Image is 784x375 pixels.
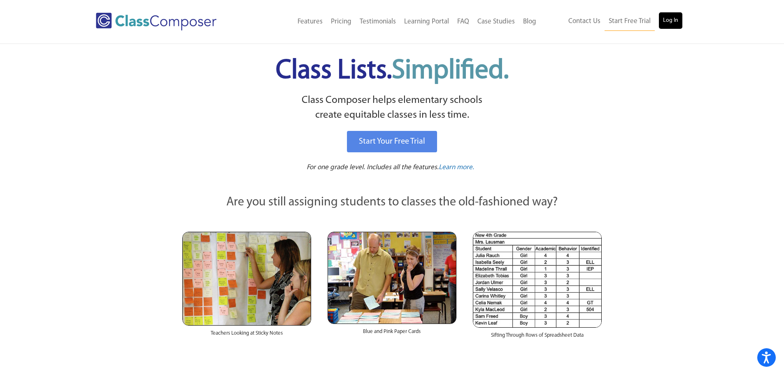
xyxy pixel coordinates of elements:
span: For one grade level. Includes all the features. [307,164,439,171]
img: Blue and Pink Paper Cards [328,232,456,324]
nav: Header Menu [250,13,540,31]
a: Case Studies [473,13,519,31]
div: Blue and Pink Paper Cards [328,324,456,344]
img: Teachers Looking at Sticky Notes [182,232,311,326]
a: Features [293,13,327,31]
div: Sifting Through Rows of Spreadsheet Data [473,328,602,347]
a: Testimonials [356,13,400,31]
span: Class Lists. [276,58,509,84]
a: Learning Portal [400,13,453,31]
p: Class Composer helps elementary schools create equitable classes in less time. [181,93,603,123]
a: FAQ [453,13,473,31]
a: Learn more. [439,163,474,173]
img: Spreadsheets [473,232,602,328]
a: Start Free Trial [605,12,655,31]
nav: Header Menu [540,12,682,31]
a: Contact Us [564,12,605,30]
span: Learn more. [439,164,474,171]
img: Class Composer [96,13,216,30]
a: Start Your Free Trial [347,131,437,152]
a: Log In [659,12,682,29]
span: Start Your Free Trial [359,137,425,146]
div: Teachers Looking at Sticky Notes [182,326,311,345]
p: Are you still assigning students to classes the old-fashioned way? [182,193,602,212]
a: Blog [519,13,540,31]
a: Pricing [327,13,356,31]
span: Simplified. [392,58,509,84]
